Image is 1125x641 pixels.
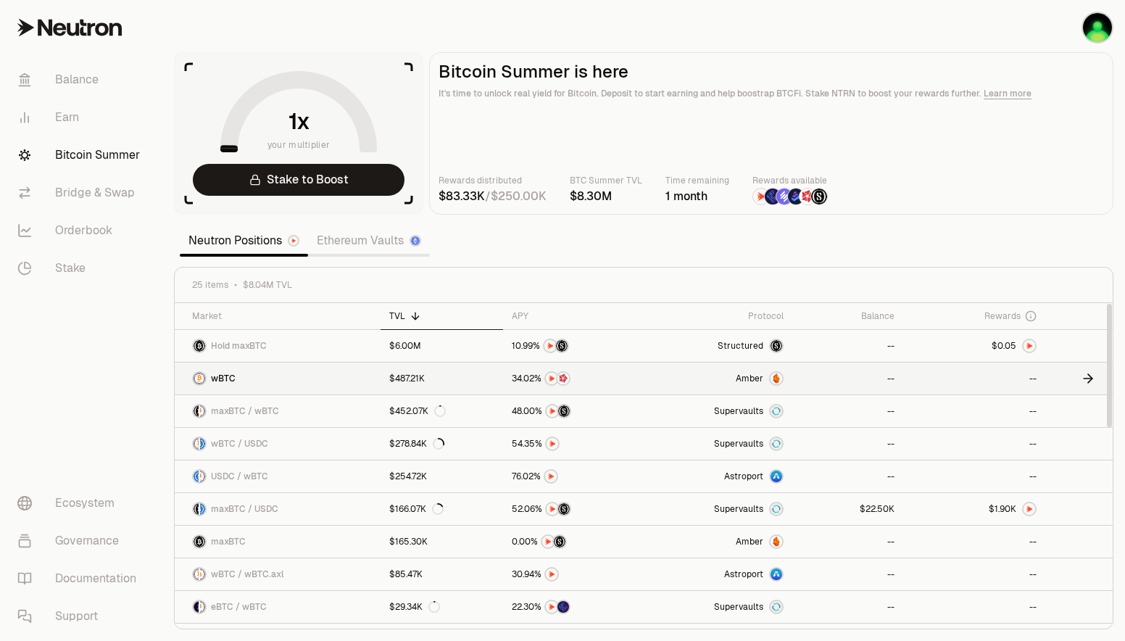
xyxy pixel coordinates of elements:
[776,189,792,204] img: Solv Points
[503,591,647,623] a: NTRNEtherFi Points
[439,62,1104,82] h2: Bitcoin Summer is here
[547,405,558,417] img: NTRN
[542,536,554,547] img: NTRN
[792,428,903,460] a: --
[714,438,763,450] span: Supervaults
[6,99,157,136] a: Earn
[194,536,205,547] img: maxBTC Logo
[194,405,199,417] img: maxBTC Logo
[211,373,236,384] span: wBTC
[736,536,763,547] span: Amber
[211,438,268,450] span: wBTC / USDC
[6,249,157,287] a: Stake
[512,310,639,322] div: APY
[648,428,792,460] a: SupervaultsSupervaults
[648,493,792,525] a: SupervaultsSupervaults
[558,503,570,515] img: Structured Points
[903,330,1045,362] a: NTRN Logo
[546,601,557,613] img: NTRN
[175,558,381,590] a: wBTC LogowBTC.axl LogowBTC / wBTC.axl
[714,405,763,417] span: Supervaults
[381,558,503,590] a: $85.47K
[648,460,792,492] a: Astroport
[211,601,267,613] span: eBTC / wBTC
[903,428,1045,460] a: --
[389,471,427,482] div: $254.72K
[570,173,642,188] p: BTC Summer TVL
[389,536,428,547] div: $165.30K
[903,363,1045,394] a: --
[289,236,298,245] img: Neutron Logo
[771,438,782,450] img: Supervaults
[665,188,729,205] div: 1 month
[389,310,494,322] div: TVL
[503,558,647,590] a: NTRN
[389,340,421,352] div: $6.00M
[194,471,199,482] img: USDC Logo
[175,428,381,460] a: wBTC LogoUSDC LogowBTC / USDC
[724,568,763,580] span: Astroport
[1024,340,1035,352] img: NTRN Logo
[175,395,381,427] a: maxBTC LogowBTC LogomaxBTC / wBTC
[243,279,292,291] span: $8.04M TVL
[792,460,903,492] a: --
[558,405,570,417] img: Structured Points
[771,536,782,547] img: Amber
[984,88,1031,99] a: Learn more
[192,310,372,322] div: Market
[903,493,1045,525] a: NTRN Logo
[546,373,557,384] img: NTRN
[512,371,639,386] button: NTRNMars Fragments
[389,601,440,613] div: $29.34K
[6,560,157,597] a: Documentation
[6,484,157,522] a: Ecosystem
[192,279,228,291] span: 25 items
[792,558,903,590] a: --
[512,404,639,418] button: NTRNStructured Points
[389,438,444,450] div: $278.84K
[1024,503,1035,515] img: NTRN Logo
[753,189,769,204] img: NTRN
[175,591,381,623] a: eBTC LogowBTC LogoeBTC / wBTC
[512,502,639,516] button: NTRNStructured Points
[718,340,763,352] span: Structured
[211,503,278,515] span: maxBTC / USDC
[194,438,199,450] img: wBTC Logo
[512,437,639,451] button: NTRN
[903,591,1045,623] a: --
[381,363,503,394] a: $487.21K
[557,373,569,384] img: Mars Fragments
[557,601,569,613] img: EtherFi Points
[175,526,381,558] a: maxBTC LogomaxBTC
[180,226,308,255] a: Neutron Positions
[724,471,763,482] span: Astroport
[200,568,205,580] img: wBTC.axl Logo
[389,405,446,417] div: $452.07K
[411,236,420,245] img: Ethereum Logo
[175,460,381,492] a: USDC LogowBTC LogoUSDC / wBTC
[175,330,381,362] a: maxBTC LogoHold maxBTC
[6,61,157,99] a: Balance
[381,493,503,525] a: $166.07K
[503,330,647,362] a: NTRNStructured Points
[546,568,557,580] img: NTRN
[389,568,423,580] div: $85.47K
[175,363,381,394] a: wBTC LogowBTC
[381,428,503,460] a: $278.84K
[736,373,763,384] span: Amber
[792,591,903,623] a: --
[381,526,503,558] a: $165.30K
[194,568,199,580] img: wBTC Logo
[211,405,279,417] span: maxBTC / wBTC
[381,591,503,623] a: $29.34K
[792,363,903,394] a: --
[984,310,1021,322] span: Rewards
[811,189,827,204] img: Structured Points
[714,601,763,613] span: Supervaults
[200,438,205,450] img: USDC Logo
[792,526,903,558] a: --
[6,597,157,635] a: Support
[771,405,782,417] img: Supervaults
[503,526,647,558] a: NTRNStructured Points
[389,503,444,515] div: $166.07K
